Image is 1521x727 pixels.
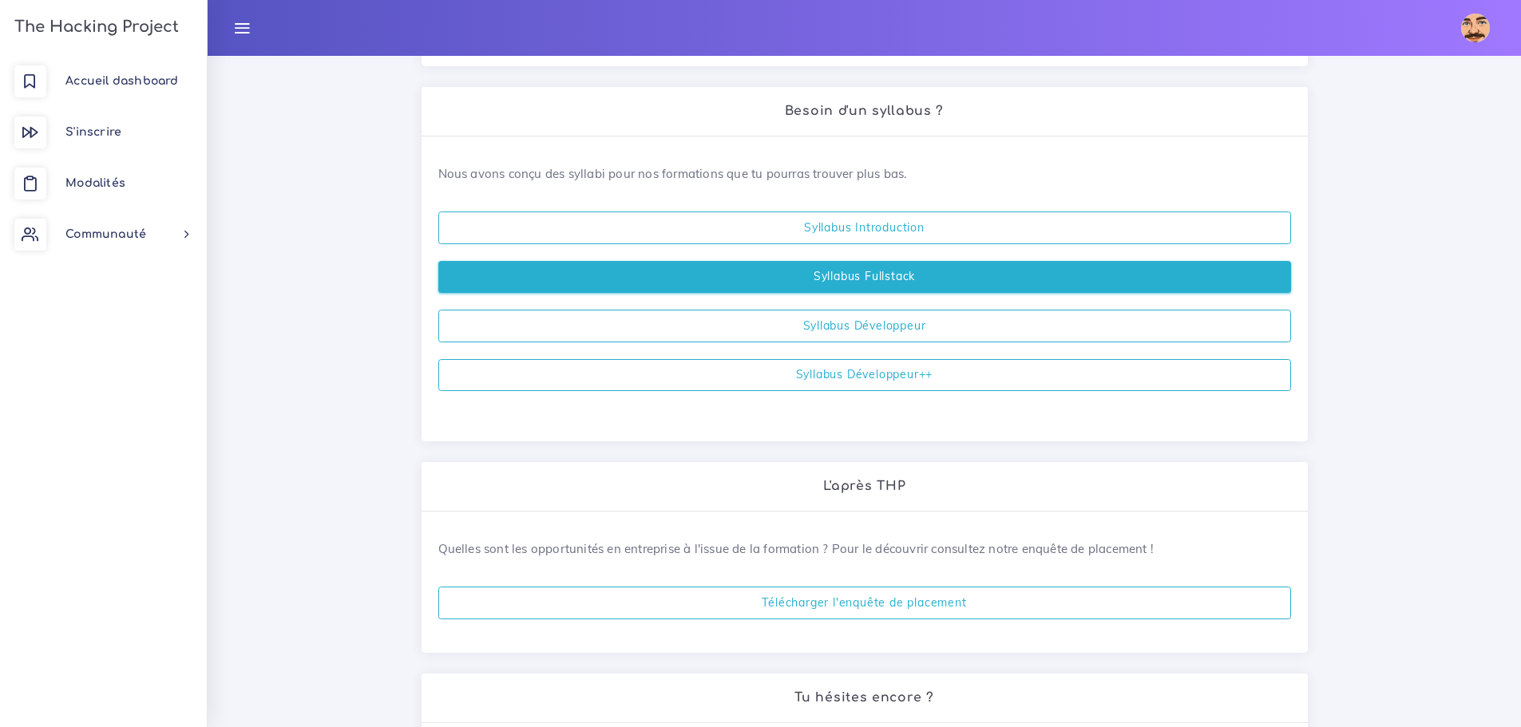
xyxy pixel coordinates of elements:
[10,18,179,36] h3: The Hacking Project
[438,587,1291,619] a: Télécharger l'enquête de placement
[438,211,1291,244] a: Syllabus Introduction
[65,126,121,138] span: S'inscrire
[438,479,1291,494] h2: L'après THP
[65,177,125,189] span: Modalités
[438,310,1291,342] a: Syllabus Développeur
[438,164,1291,184] p: Nous avons conçu des syllabi pour nos formations que tu pourras trouver plus bas.
[1461,14,1490,42] img: npppwdv6pfjfbvfsejgw.jpg
[438,359,1291,392] a: Syllabus Développeur++
[438,539,1291,559] p: Quelles sont les opportunités en entreprise à l'issue de la formation ? Pour le découvrir consult...
[65,75,178,87] span: Accueil dashboard
[65,228,146,240] span: Communauté
[438,690,1291,705] h2: Tu hésites encore ?
[438,104,1291,119] h2: Besoin d'un syllabus ?
[438,261,1291,294] a: Syllabus Fullstack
